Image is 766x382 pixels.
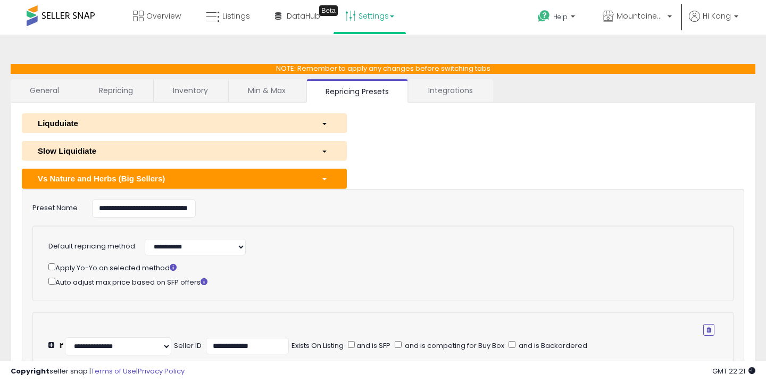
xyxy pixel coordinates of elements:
[22,169,347,188] button: Vs Nature and Herbs (Big Sellers)
[174,341,202,351] div: Seller ID
[30,118,313,129] div: Liquduiate
[403,341,504,351] span: and is competing for Buy Box
[706,327,711,333] i: Remove Condition
[24,200,84,213] label: Preset Name
[409,79,492,102] a: Integrations
[553,12,568,21] span: Help
[30,145,313,156] div: Slow Liquidiate
[11,79,79,102] a: General
[11,366,49,376] strong: Copyright
[48,242,137,252] label: Default repricing method:
[48,261,714,273] div: Apply Yo-Yo on selected method
[11,64,755,74] p: NOTE: Remember to apply any changes before switching tabs
[617,11,664,21] span: MountaineerBrand
[138,366,185,376] a: Privacy Policy
[11,367,185,377] div: seller snap | |
[48,276,714,288] div: Auto adjust max price based on SFP offers
[154,79,227,102] a: Inventory
[222,11,250,21] span: Listings
[146,11,181,21] span: Overview
[689,11,738,35] a: Hi Kong
[22,141,347,161] button: Slow Liquidiate
[292,341,344,351] div: Exists On Listing
[537,10,551,23] i: Get Help
[22,113,347,133] button: Liquduiate
[80,79,152,102] a: Repricing
[229,79,305,102] a: Min & Max
[355,341,390,351] span: and is SFP
[712,366,755,376] span: 2025-09-7 22:21 GMT
[287,11,320,21] span: DataHub
[30,173,313,184] div: Vs Nature and Herbs (Big Sellers)
[517,341,587,351] span: and is Backordered
[529,2,586,35] a: Help
[703,11,731,21] span: Hi Kong
[51,358,72,372] div: :
[306,79,408,103] a: Repricing Presets
[91,366,136,376] a: Terms of Use
[319,5,338,16] div: Tooltip anchor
